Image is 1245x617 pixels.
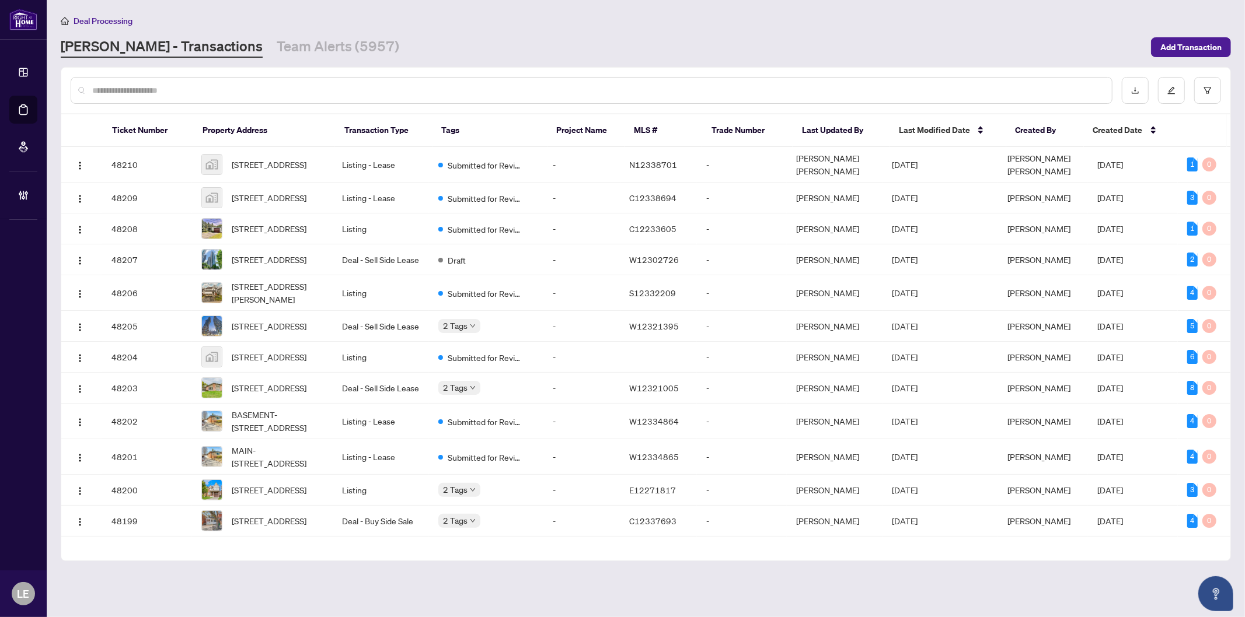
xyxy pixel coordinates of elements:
span: [STREET_ADDRESS] [232,320,306,332]
span: Submitted for Review [448,159,524,171]
span: [DATE] [1097,321,1123,331]
span: Submitted for Review [448,351,524,364]
span: [PERSON_NAME] [1007,192,1070,203]
span: [DATE] [1097,223,1123,234]
span: [DATE] [892,352,918,362]
button: Logo [71,412,89,430]
img: Logo [75,353,85,363]
span: 2 Tags [443,514,468,527]
span: Created Date [1093,124,1143,136]
th: Property Address [193,114,336,147]
span: [DATE] [1097,416,1123,426]
img: Logo [75,225,85,234]
th: Tags [433,114,547,147]
span: Submitted for Review [448,223,524,236]
div: 8 [1187,381,1198,395]
img: thumbnail-img [202,347,222,367]
img: logo [9,9,37,30]
img: Logo [75,453,85,462]
div: 6 [1187,350,1198,364]
span: Submitted for Review [448,287,524,300]
span: down [470,323,476,329]
span: W12334865 [630,451,679,462]
span: [STREET_ADDRESS] [232,514,306,527]
span: [DATE] [892,254,918,265]
span: [DATE] [1097,192,1123,203]
span: [STREET_ADDRESS][PERSON_NAME] [232,280,324,306]
td: 48207 [102,244,192,275]
span: N12338701 [630,159,678,170]
button: Logo [71,155,89,174]
span: [STREET_ADDRESS] [232,158,306,171]
img: Logo [75,289,85,299]
td: - [697,147,787,183]
button: edit [1158,77,1185,104]
td: [PERSON_NAME] [PERSON_NAME] [787,147,883,183]
div: 0 [1202,191,1216,205]
span: [DATE] [892,192,918,203]
span: [DATE] [1097,516,1123,526]
img: thumbnail-img [202,411,222,431]
td: - [697,475,787,506]
td: [PERSON_NAME] [787,373,883,404]
div: 0 [1202,381,1216,395]
span: S12332209 [630,288,676,298]
img: thumbnail-img [202,283,222,303]
td: [PERSON_NAME] [787,311,883,342]
img: Logo [75,384,85,394]
td: [PERSON_NAME] [787,183,883,213]
td: [PERSON_NAME] [787,439,883,475]
td: - [697,404,787,439]
td: [PERSON_NAME] [787,342,883,373]
td: - [543,342,620,373]
span: [DATE] [1097,451,1123,462]
span: [STREET_ADDRESS] [232,381,306,394]
th: Project Name [547,114,625,147]
td: Listing - Lease [333,404,430,439]
span: W12302726 [630,254,679,265]
td: 48203 [102,373,192,404]
td: - [543,275,620,311]
button: filter [1194,77,1221,104]
div: 4 [1187,450,1198,464]
img: thumbnail-img [202,250,222,269]
td: [PERSON_NAME] [787,275,883,311]
td: Deal - Buy Side Sale [333,506,430,537]
img: thumbnail-img [202,219,222,239]
span: [STREET_ADDRESS] [232,350,306,363]
img: thumbnail-img [202,511,222,531]
img: thumbnail-img [202,188,222,208]
div: 0 [1202,414,1216,428]
td: Deal - Sell Side Lease [333,244,430,275]
span: Submitted for Review [448,415,524,428]
td: - [543,404,620,439]
span: [PERSON_NAME] [1007,383,1070,393]
span: edit [1167,86,1176,94]
div: 4 [1187,286,1198,300]
img: Logo [75,418,85,427]
span: [DATE] [892,416,918,426]
td: - [543,439,620,475]
span: Submitted for Review [448,192,524,205]
span: [PERSON_NAME] [1007,485,1070,495]
span: filter [1204,86,1212,94]
td: 48208 [102,213,192,244]
button: download [1122,77,1149,104]
div: 1 [1187,157,1198,171]
span: [PERSON_NAME] [1007,451,1070,462]
td: 48210 [102,147,192,183]
span: Submitted for Review [448,451,524,464]
a: Team Alerts (5957) [277,37,399,58]
th: Created Date [1084,114,1174,147]
td: - [543,311,620,342]
td: [PERSON_NAME] [787,506,883,537]
a: [PERSON_NAME] - Transactions [61,37,263,58]
span: [DATE] [892,485,918,495]
td: 48200 [102,475,192,506]
td: - [697,506,787,537]
td: - [543,244,620,275]
td: 48204 [102,342,192,373]
td: Deal - Sell Side Lease [333,311,430,342]
img: Logo [75,322,85,332]
td: - [543,475,620,506]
